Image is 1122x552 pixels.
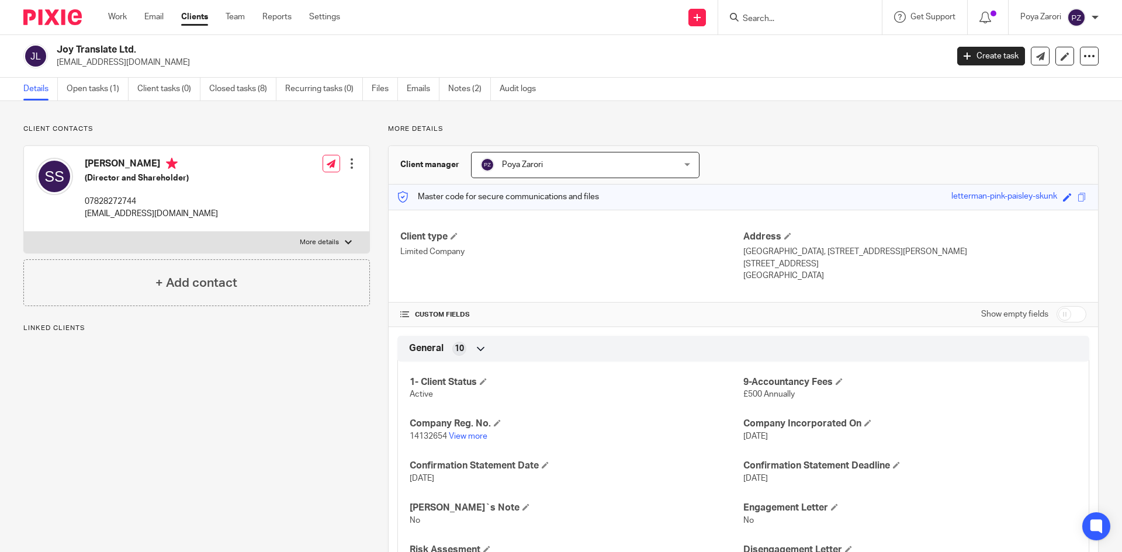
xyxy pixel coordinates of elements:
a: Emails [407,78,439,100]
span: £500 Annually [743,390,795,398]
span: [DATE] [743,432,768,440]
a: Clients [181,11,208,23]
a: Client tasks (0) [137,78,200,100]
span: Get Support [910,13,955,21]
h4: Company Incorporated On [743,418,1077,430]
a: Create task [957,47,1025,65]
a: Recurring tasks (0) [285,78,363,100]
p: Limited Company [400,246,743,258]
a: Open tasks (1) [67,78,129,100]
img: Pixie [23,9,82,25]
h4: Client type [400,231,743,243]
h4: 1- Client Status [410,376,743,388]
p: [EMAIL_ADDRESS][DOMAIN_NAME] [57,57,940,68]
span: No [743,516,754,525]
span: 10 [455,343,464,355]
input: Search [742,14,847,25]
p: [STREET_ADDRESS] [743,258,1086,270]
span: General [409,342,444,355]
label: Show empty fields [981,308,1048,320]
h4: [PERSON_NAME] [85,158,218,172]
a: Closed tasks (8) [209,78,276,100]
img: svg%3E [36,158,73,195]
p: More details [388,124,1099,134]
h4: 9-Accountancy Fees [743,376,1077,388]
span: No [410,516,420,525]
span: 14132654 [410,432,447,440]
div: letterman-pink-paisley-skunk [951,190,1057,204]
a: Details [23,78,58,100]
h4: Confirmation Statement Date [410,460,743,472]
h4: Confirmation Statement Deadline [743,460,1077,472]
h4: [PERSON_NAME]`s Note [410,502,743,514]
a: Files [372,78,398,100]
h4: + Add contact [155,274,237,292]
img: svg%3E [480,158,494,172]
img: svg%3E [23,44,48,68]
p: 07828272744 [85,196,218,207]
a: Audit logs [500,78,545,100]
h4: Company Reg. No. [410,418,743,430]
a: View more [449,432,487,440]
h4: CUSTOM FIELDS [400,310,743,320]
img: svg%3E [1067,8,1086,27]
h4: Engagement Letter [743,502,1077,514]
p: More details [300,238,339,247]
p: [GEOGRAPHIC_DATA], [STREET_ADDRESS][PERSON_NAME] [743,246,1086,258]
span: Poya Zarori [502,161,543,169]
p: Master code for secure communications and files [397,191,599,203]
span: [DATE] [743,474,768,482]
a: Work [108,11,127,23]
h3: Client manager [400,159,459,171]
a: Settings [309,11,340,23]
p: Linked clients [23,324,370,333]
span: [DATE] [410,474,434,482]
h2: Joy Translate Ltd. [57,44,763,56]
p: [EMAIL_ADDRESS][DOMAIN_NAME] [85,208,218,220]
h4: Address [743,231,1086,243]
h5: (Director and Shareholder) [85,172,218,184]
p: [GEOGRAPHIC_DATA] [743,270,1086,282]
p: Client contacts [23,124,370,134]
p: Poya Zarori [1020,11,1061,23]
a: Notes (2) [448,78,491,100]
a: Reports [262,11,292,23]
i: Primary [166,158,178,169]
a: Email [144,11,164,23]
span: Active [410,390,433,398]
a: Team [226,11,245,23]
